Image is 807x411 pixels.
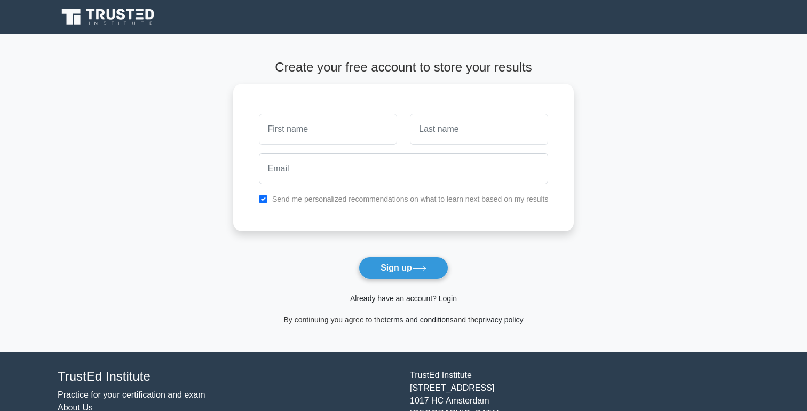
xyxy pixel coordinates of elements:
[272,195,549,203] label: Send me personalized recommendations on what to learn next based on my results
[259,153,549,184] input: Email
[58,369,397,384] h4: TrustEd Institute
[227,313,581,326] div: By continuing you agree to the and the
[259,114,397,145] input: First name
[350,294,457,303] a: Already have an account? Login
[410,114,548,145] input: Last name
[233,60,574,75] h4: Create your free account to store your results
[58,390,205,399] a: Practice for your certification and exam
[479,315,524,324] a: privacy policy
[385,315,454,324] a: terms and conditions
[359,257,448,279] button: Sign up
